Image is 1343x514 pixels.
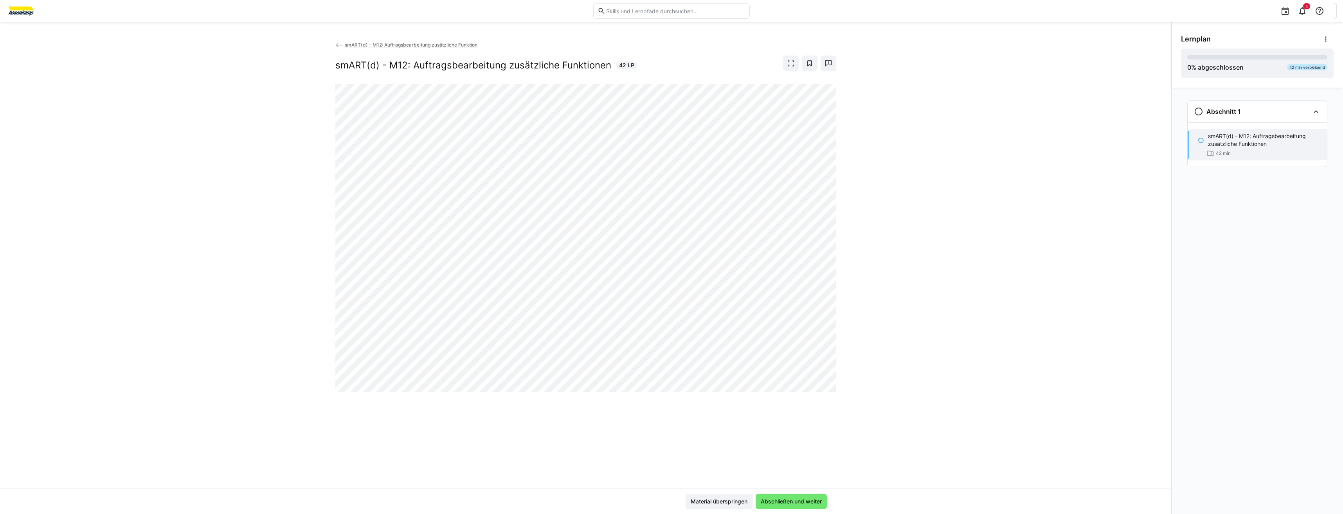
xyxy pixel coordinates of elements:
span: smART(d) - M12: Auftragsbearbeitung zusätzliche Funktion [345,42,477,48]
a: smART(d) - M12: Auftragsbearbeitung zusätzliche Funktion [335,42,478,48]
h2: smART(d) - M12: Auftragsbearbeitung zusätzliche Funktionen [335,59,611,71]
input: Skills und Lernpfade durchsuchen… [605,7,745,14]
button: Abschließen und weiter [756,494,827,509]
div: % abgeschlossen [1187,63,1244,72]
span: Lernplan [1181,35,1211,43]
span: 42 LP [619,61,634,69]
span: Material überspringen [690,498,749,505]
span: 4 [1305,4,1308,9]
h3: Abschnitt 1 [1206,108,1241,115]
span: 0 [1187,63,1191,71]
span: 42 min [1216,150,1231,156]
span: Abschließen und weiter [760,498,823,505]
p: smART(d) - M12: Auftragsbearbeitung zusätzliche Funktionen [1208,132,1321,148]
div: 42 min verbleibend [1287,64,1327,70]
button: Material überspringen [686,494,753,509]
